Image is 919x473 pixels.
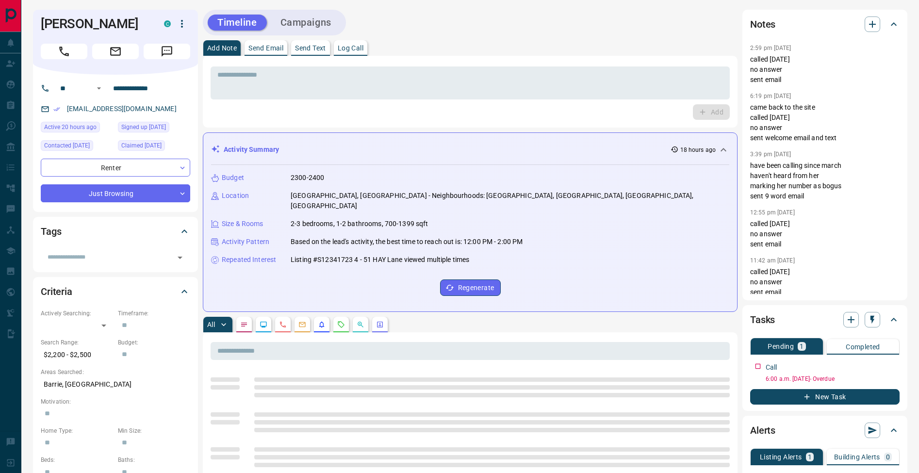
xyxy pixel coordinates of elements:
[291,237,523,247] p: Based on the lead's activity, the best time to reach out is: 12:00 PM - 2:00 PM
[67,105,177,113] a: [EMAIL_ADDRESS][DOMAIN_NAME]
[291,255,469,265] p: Listing #S12341723 4 - 51 HAY Lane viewed multiple times
[207,45,237,51] p: Add Note
[357,321,364,328] svg: Opportunities
[121,122,166,132] span: Signed up [DATE]
[41,224,61,239] h2: Tags
[291,219,428,229] p: 2-3 bedrooms, 1-2 bathrooms, 700-1399 sqft
[768,343,794,350] p: Pending
[118,426,190,435] p: Min Size:
[750,151,791,158] p: 3:39 pm [DATE]
[834,454,880,460] p: Building Alerts
[41,220,190,243] div: Tags
[750,54,900,85] p: called [DATE] no answer sent email
[808,454,812,460] p: 1
[41,184,190,202] div: Just Browsing
[41,280,190,303] div: Criteria
[750,423,775,438] h2: Alerts
[41,338,113,347] p: Search Range:
[750,219,900,249] p: called [DATE] no answer sent email
[224,145,279,155] p: Activity Summary
[144,44,190,59] span: Message
[750,93,791,99] p: 6:19 pm [DATE]
[44,141,90,150] span: Contacted [DATE]
[41,159,190,177] div: Renter
[173,251,187,264] button: Open
[766,375,900,383] p: 6:00 a.m. [DATE] - Overdue
[41,347,113,363] p: $2,200 - $2,500
[680,146,716,154] p: 18 hours ago
[41,284,72,299] h2: Criteria
[118,338,190,347] p: Budget:
[41,122,113,135] div: Wed Aug 13 2025
[766,362,777,373] p: Call
[337,321,345,328] svg: Requests
[750,102,900,143] p: came back to the site called [DATE] no answer sent welcome email and text
[121,141,162,150] span: Claimed [DATE]
[750,419,900,442] div: Alerts
[211,141,729,159] div: Activity Summary18 hours ago
[338,45,363,51] p: Log Call
[222,191,249,201] p: Location
[240,321,248,328] svg: Notes
[222,219,263,229] p: Size & Rooms
[41,368,190,376] p: Areas Searched:
[298,321,306,328] svg: Emails
[750,161,900,201] p: have been calling since march haven't heard from her marking her number as bogus sent 9 word email
[41,456,113,464] p: Beds:
[41,426,113,435] p: Home Type:
[222,173,244,183] p: Budget
[44,122,97,132] span: Active 20 hours ago
[118,309,190,318] p: Timeframe:
[750,45,791,51] p: 2:59 pm [DATE]
[118,456,190,464] p: Baths:
[222,237,269,247] p: Activity Pattern
[207,321,215,328] p: All
[750,257,795,264] p: 11:42 am [DATE]
[41,16,149,32] h1: [PERSON_NAME]
[271,15,341,31] button: Campaigns
[92,44,139,59] span: Email
[750,13,900,36] div: Notes
[93,82,105,94] button: Open
[279,321,287,328] svg: Calls
[760,454,802,460] p: Listing Alerts
[222,255,276,265] p: Repeated Interest
[118,122,190,135] div: Tue Mar 19 2024
[260,321,267,328] svg: Lead Browsing Activity
[750,209,795,216] p: 12:55 pm [DATE]
[750,16,775,32] h2: Notes
[164,20,171,27] div: condos.ca
[248,45,283,51] p: Send Email
[291,191,729,211] p: [GEOGRAPHIC_DATA], [GEOGRAPHIC_DATA] - Neighbourhoods: [GEOGRAPHIC_DATA], [GEOGRAPHIC_DATA], [GEO...
[295,45,326,51] p: Send Text
[41,309,113,318] p: Actively Searching:
[750,312,775,327] h2: Tasks
[41,397,190,406] p: Motivation:
[750,389,900,405] button: New Task
[41,44,87,59] span: Call
[376,321,384,328] svg: Agent Actions
[750,308,900,331] div: Tasks
[440,279,501,296] button: Regenerate
[118,140,190,154] div: Tue Mar 19 2024
[750,267,900,297] p: called [DATE] no answer sent email
[800,343,804,350] p: 1
[846,343,880,350] p: Completed
[208,15,267,31] button: Timeline
[318,321,326,328] svg: Listing Alerts
[41,140,113,154] div: Wed Aug 06 2025
[291,173,324,183] p: 2300-2400
[886,454,890,460] p: 0
[41,376,190,392] p: Barrie, [GEOGRAPHIC_DATA]
[53,106,60,113] svg: Email Verified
